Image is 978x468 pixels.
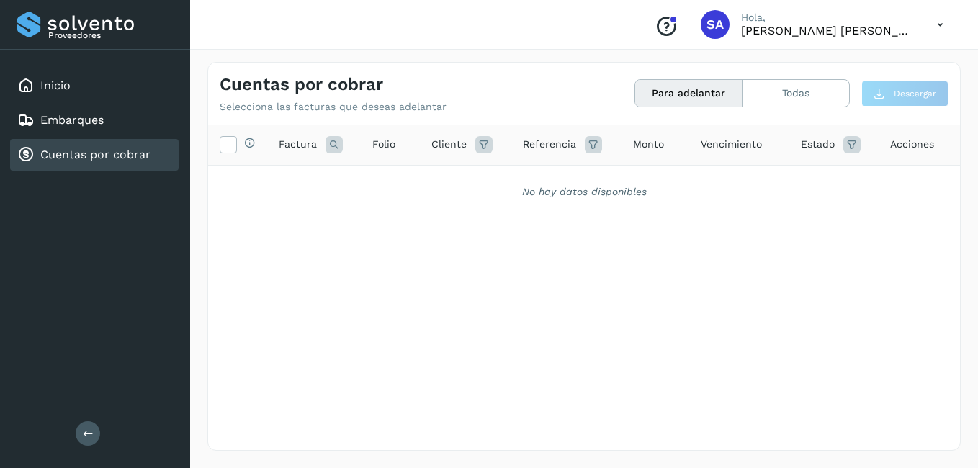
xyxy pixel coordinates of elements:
[227,184,941,199] div: No hay datos disponibles
[431,137,467,152] span: Cliente
[40,113,104,127] a: Embarques
[701,137,762,152] span: Vencimiento
[220,74,383,95] h4: Cuentas por cobrar
[40,148,151,161] a: Cuentas por cobrar
[635,80,743,107] button: Para adelantar
[523,137,576,152] span: Referencia
[633,137,664,152] span: Monto
[743,80,849,107] button: Todas
[40,78,71,92] a: Inicio
[10,139,179,171] div: Cuentas por cobrar
[10,104,179,136] div: Embarques
[48,30,173,40] p: Proveedores
[801,137,835,152] span: Estado
[741,12,914,24] p: Hola,
[741,24,914,37] p: Saul Armando Palacios Martinez
[894,87,936,100] span: Descargar
[279,137,317,152] span: Factura
[890,137,934,152] span: Acciones
[861,81,948,107] button: Descargar
[10,70,179,102] div: Inicio
[220,101,447,113] p: Selecciona las facturas que deseas adelantar
[372,137,395,152] span: Folio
